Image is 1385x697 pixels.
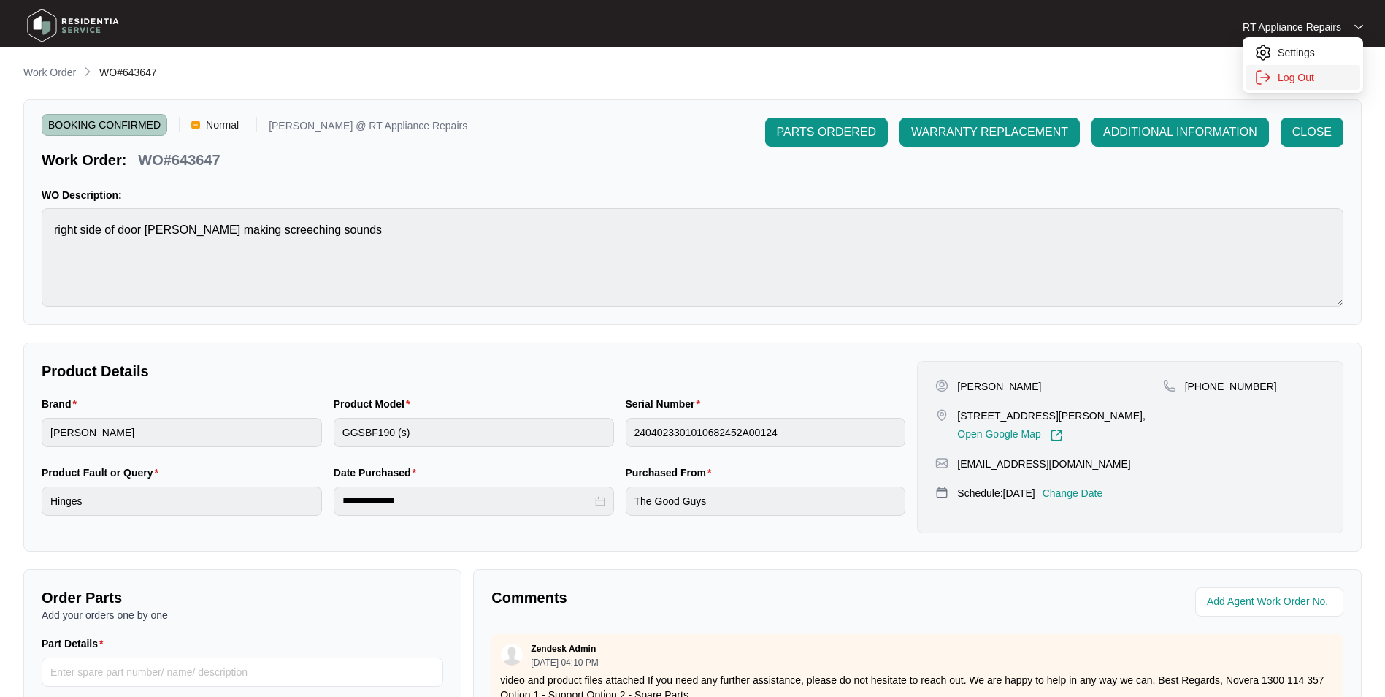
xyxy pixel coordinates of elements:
img: residentia service logo [22,4,124,47]
input: Product Model [334,418,614,447]
p: Settings [1278,45,1351,60]
label: Date Purchased [334,465,422,480]
span: Normal [200,114,245,136]
p: Add your orders one by one [42,608,443,622]
p: [EMAIL_ADDRESS][DOMAIN_NAME] [957,457,1130,471]
p: Change Date [1043,486,1103,500]
img: user-pin [935,379,948,392]
button: PARTS ORDERED [765,118,888,147]
input: Brand [42,418,322,447]
p: Work Order [23,65,76,80]
a: Work Order [20,65,79,81]
span: PARTS ORDERED [777,123,876,141]
p: Zendesk Admin [531,643,596,655]
span: WARRANTY REPLACEMENT [911,123,1068,141]
img: map-pin [935,486,948,499]
label: Part Details [42,636,110,651]
input: Product Fault or Query [42,487,322,516]
img: user.svg [501,644,523,666]
input: Purchased From [626,487,906,516]
input: Part Details [42,658,443,687]
p: Work Order: [42,150,126,170]
input: Date Purchased [342,493,592,509]
p: Product Details [42,361,905,381]
label: Product Fault or Query [42,465,164,480]
button: CLOSE [1281,118,1343,147]
img: settings icon [1254,44,1272,61]
p: RT Appliance Repairs [1243,20,1341,34]
button: WARRANTY REPLACEMENT [899,118,1080,147]
img: dropdown arrow [1354,23,1363,31]
p: [PHONE_NUMBER] [1185,379,1277,394]
p: Log Out [1278,70,1351,85]
p: [STREET_ADDRESS][PERSON_NAME], [957,408,1146,423]
img: map-pin [935,408,948,422]
span: ADDITIONAL INFORMATION [1103,123,1257,141]
img: map-pin [1163,379,1176,392]
p: [DATE] 04:10 PM [531,658,598,667]
img: Vercel Logo [191,121,200,129]
span: WO#643647 [99,66,157,78]
span: CLOSE [1292,123,1332,141]
button: ADDITIONAL INFORMATION [1091,118,1269,147]
input: Add Agent Work Order No. [1207,593,1335,611]
a: Open Google Map [957,429,1062,442]
p: Comments [491,587,907,608]
img: chevron-right [82,66,93,77]
input: Serial Number [626,418,906,447]
p: WO Description: [42,188,1343,202]
label: Purchased From [626,465,718,480]
p: WO#643647 [138,150,220,170]
span: BOOKING CONFIRMED [42,114,167,136]
label: Product Model [334,397,416,411]
label: Serial Number [626,397,706,411]
p: [PERSON_NAME] @ RT Appliance Repairs [269,121,467,136]
img: Link-External [1050,429,1063,442]
label: Brand [42,397,83,411]
textarea: right side of door [PERSON_NAME] making screeching sounds [42,208,1343,307]
p: Schedule: [DATE] [957,486,1035,500]
img: map-pin [935,457,948,470]
p: Order Parts [42,587,443,608]
img: settings icon [1254,69,1272,86]
p: [PERSON_NAME] [957,379,1041,394]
